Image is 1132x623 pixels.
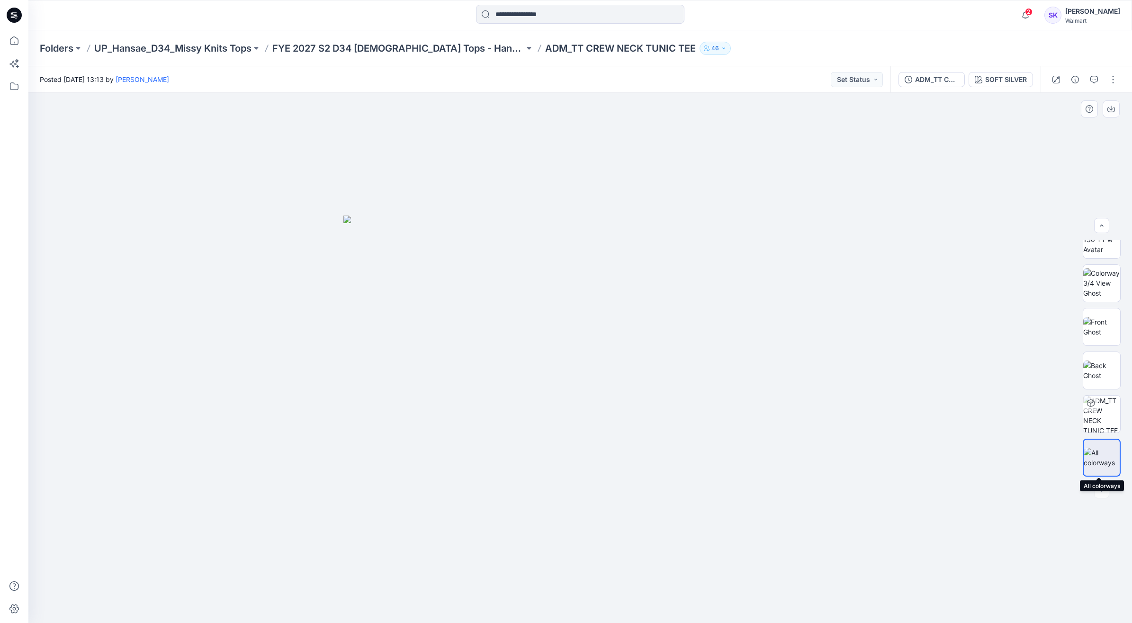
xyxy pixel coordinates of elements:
[1068,72,1083,87] button: Details
[1083,361,1120,380] img: Back Ghost
[94,42,252,55] a: UP_Hansae_D34_Missy Knits Tops
[1083,396,1120,433] img: ADM_TT CREW NECK TUNIC TEE SOFT SILVER
[1084,448,1120,468] img: All colorways
[545,42,696,55] p: ADM_TT CREW NECK TUNIC TEE
[116,75,169,83] a: [PERSON_NAME]
[700,42,731,55] button: 46
[40,74,169,84] span: Posted [DATE] 13:13 by
[272,42,524,55] a: FYE 2027 S2 D34 [DEMOGRAPHIC_DATA] Tops - Hansae
[1025,8,1033,16] span: 2
[711,43,719,54] p: 46
[985,74,1027,85] div: SOFT SILVER
[40,42,73,55] a: Folders
[915,74,959,85] div: ADM_TT CREW NECK TUNIC TEE
[343,216,817,623] img: eyJhbGciOiJIUzI1NiIsImtpZCI6IjAiLCJzbHQiOiJzZXMiLCJ0eXAiOiJKV1QifQ.eyJkYXRhIjp7InR5cGUiOiJzdG9yYW...
[1065,17,1120,24] div: Walmart
[1083,225,1120,254] img: 2024 Y 130 TT w Avatar
[1065,6,1120,17] div: [PERSON_NAME]
[898,72,965,87] button: ADM_TT CREW NECK TUNIC TEE
[969,72,1033,87] button: SOFT SILVER
[1083,317,1120,337] img: Front Ghost
[1083,268,1120,298] img: Colorway 3/4 View Ghost
[1044,7,1061,24] div: SK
